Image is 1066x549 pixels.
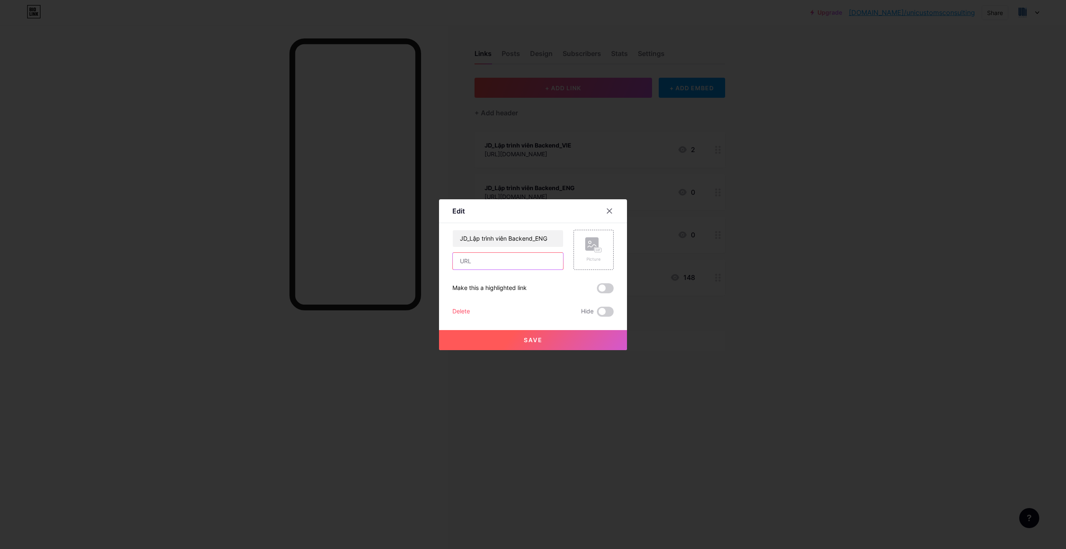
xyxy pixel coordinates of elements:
div: Make this a highlighted link [452,283,527,293]
span: Save [524,336,543,343]
div: Picture [585,256,602,262]
input: Title [453,230,563,247]
span: Hide [581,307,594,317]
div: Edit [452,206,465,216]
input: URL [453,253,563,269]
button: Save [439,330,627,350]
div: Delete [452,307,470,317]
